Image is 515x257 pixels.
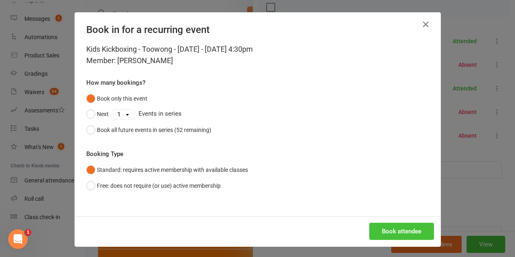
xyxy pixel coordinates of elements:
[86,149,123,159] label: Booking Type
[86,122,211,138] button: Book all future events in series (52 remaining)
[86,44,429,66] div: Kids Kickboxing - Toowong - [DATE] - [DATE] 4:30pm Member: [PERSON_NAME]
[8,229,28,249] iframe: Intercom live chat
[86,178,221,193] button: Free: does not require (or use) active membership
[25,229,31,236] span: 1
[86,24,429,35] h4: Book in for a recurring event
[86,91,147,106] button: Book only this event
[97,125,211,134] div: Book all future events in series (52 remaining)
[86,106,109,122] button: Next
[86,162,248,178] button: Standard: requires active membership with available classes
[419,18,432,31] button: Close
[86,106,429,122] div: Events in series
[369,223,434,240] button: Book attendee
[86,78,145,88] label: How many bookings?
